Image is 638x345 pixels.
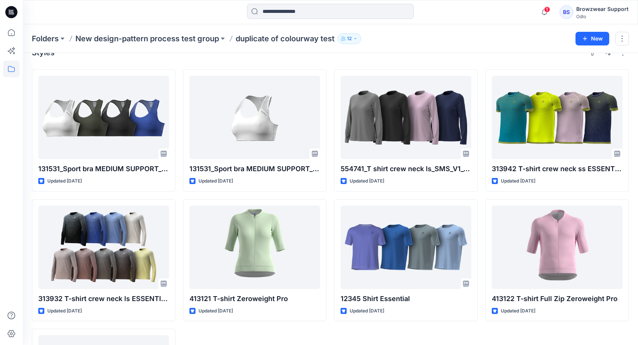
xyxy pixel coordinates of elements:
p: 413121 T-shirt Zeroweight Pro [189,293,320,304]
p: 313942 T-shirt crew neck ss ESSENTIAL SEAMLESS [492,164,622,174]
p: Updated [DATE] [350,307,384,315]
p: 12 [347,34,352,43]
div: Browzwear Support [576,5,629,14]
a: 12345 Shirt Essential [341,206,471,289]
a: 413122 T-shirt Full Zip Zeroweight Pro [492,206,622,289]
a: 313932 T-shirt crew neck ls ESSENTIAL SEAMLESS [38,206,169,289]
a: New design-pattern process test group [75,33,219,44]
p: 131531_Sport bra MEDIUM SUPPORT_SMS_3D ava+opt [38,164,169,174]
p: Updated [DATE] [199,177,233,185]
div: BS [560,5,573,19]
p: Updated [DATE] [47,307,82,315]
p: 554741_T shirt crew neck ls_SMS_V1_OR_test [341,164,471,174]
span: 1 [544,6,550,12]
p: duplicate of colourway test [236,33,335,44]
a: 413121 T-shirt Zeroweight Pro [189,206,320,289]
a: 313942 T-shirt crew neck ss ESSENTIAL SEAMLESS [492,76,622,159]
p: Updated [DATE] [350,177,384,185]
div: Odlo [576,14,629,19]
p: Updated [DATE] [501,177,535,185]
a: 131531_Sport bra MEDIUM SUPPORT_SMS_3D ava+opt [38,76,169,159]
p: Updated [DATE] [501,307,535,315]
a: 131531_Sport bra MEDIUM SUPPORT_SMS_3D [189,76,320,159]
button: New [575,32,609,45]
p: 413122 T-shirt Full Zip Zeroweight Pro [492,293,622,304]
p: 12345 Shirt Essential [341,293,471,304]
p: 313932 T-shirt crew neck ls ESSENTIAL SEAMLESS [38,293,169,304]
a: 554741_T shirt crew neck ls_SMS_V1_OR_test [341,76,471,159]
a: Folders [32,33,59,44]
button: 12 [338,33,361,44]
p: 131531_Sport bra MEDIUM SUPPORT_SMS_3D [189,164,320,174]
p: Updated [DATE] [199,307,233,315]
p: Updated [DATE] [47,177,82,185]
